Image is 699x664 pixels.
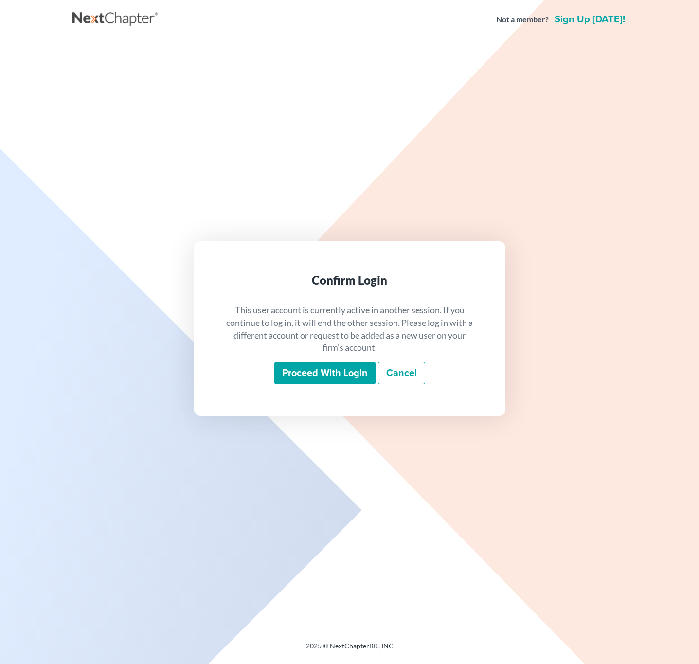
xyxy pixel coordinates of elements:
div: Confirm Login [225,272,474,288]
input: Proceed with login [274,362,376,384]
p: This user account is currently active in another session. If you continue to log in, it will end ... [225,304,474,354]
div: 2025 © NextChapterBK, INC [72,641,627,659]
a: Cancel [378,362,425,384]
a: Sign up [DATE]! [553,15,627,24]
strong: Not a member? [496,14,549,25]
